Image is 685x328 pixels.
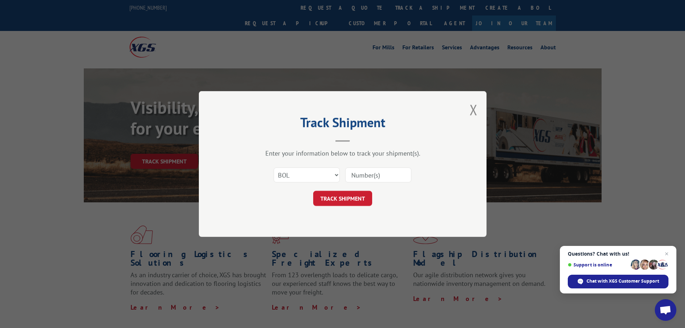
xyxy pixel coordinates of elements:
input: Number(s) [345,167,411,183]
button: Close modal [470,100,478,119]
span: Questions? Chat with us! [568,251,668,257]
button: TRACK SHIPMENT [313,191,372,206]
h2: Track Shipment [235,117,451,131]
div: Open chat [655,299,676,321]
span: Chat with XGS Customer Support [586,278,659,284]
span: Close chat [662,250,671,258]
div: Enter your information below to track your shipment(s). [235,149,451,157]
div: Chat with XGS Customer Support [568,275,668,288]
span: Support is online [568,262,628,268]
